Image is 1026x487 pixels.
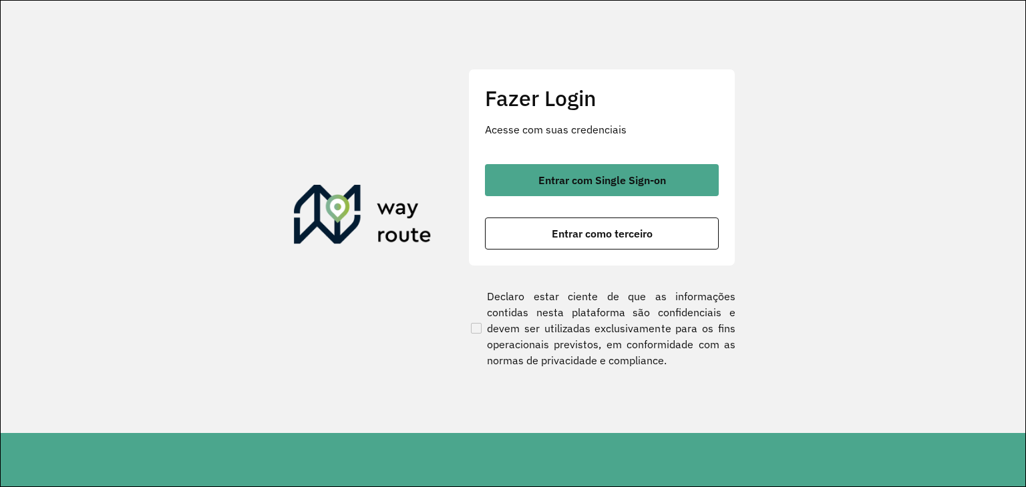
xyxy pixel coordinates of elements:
span: Entrar como terceiro [552,228,653,239]
span: Entrar com Single Sign-on [538,175,666,185]
button: button [485,164,719,196]
h2: Fazer Login [485,85,719,111]
label: Declaro estar ciente de que as informações contidas nesta plataforma são confidenciais e devem se... [468,288,735,368]
img: Roteirizador AmbevTech [294,185,432,249]
button: button [485,217,719,250]
p: Acesse com suas credenciais [485,121,719,137]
